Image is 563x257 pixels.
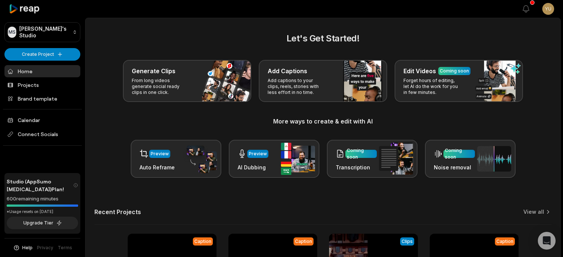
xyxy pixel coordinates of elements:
[347,147,375,160] div: Coming soon
[523,208,544,216] a: View all
[58,244,72,251] a: Terms
[8,27,16,38] div: MS
[249,151,267,157] div: Preview
[403,78,461,95] p: Forget hours of editing, let AI do the work for you in few minutes.
[183,145,217,173] img: auto_reframe.png
[268,67,307,75] h3: Add Captions
[151,151,169,157] div: Preview
[132,67,175,75] h3: Generate Clips
[4,79,80,91] a: Projects
[94,208,141,216] h2: Recent Projects
[281,143,315,175] img: ai_dubbing.png
[440,68,469,74] div: Coming soon
[13,244,33,251] button: Help
[22,244,33,251] span: Help
[7,195,78,203] div: 600 remaining minutes
[132,78,189,95] p: From long videos generate social ready clips in one click.
[140,163,175,171] h3: Auto Reframe
[7,177,73,193] span: Studio (AppSumo [MEDICAL_DATA]) Plan!
[7,209,78,214] div: *Usage resets on [DATE]
[94,32,552,45] h2: Let's Get Started!
[4,128,80,141] span: Connect Socials
[238,163,268,171] h3: AI Dubbing
[19,26,70,39] p: [PERSON_NAME]'s Studio
[37,244,53,251] a: Privacy
[477,146,511,172] img: noise_removal.png
[4,114,80,126] a: Calendar
[94,117,552,126] h3: More ways to create & edit with AI
[403,67,436,75] h3: Edit Videos
[538,232,556,250] div: Open Intercom Messenger
[336,163,377,171] h3: Transcription
[434,163,475,171] h3: Noise removal
[268,78,325,95] p: Add captions to your clips, reels, stories with less effort in no time.
[7,217,78,229] button: Upgrade Tier
[379,143,413,175] img: transcription.png
[4,65,80,77] a: Home
[4,92,80,105] a: Brand template
[4,48,80,61] button: Create Project
[445,147,473,160] div: Coming soon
